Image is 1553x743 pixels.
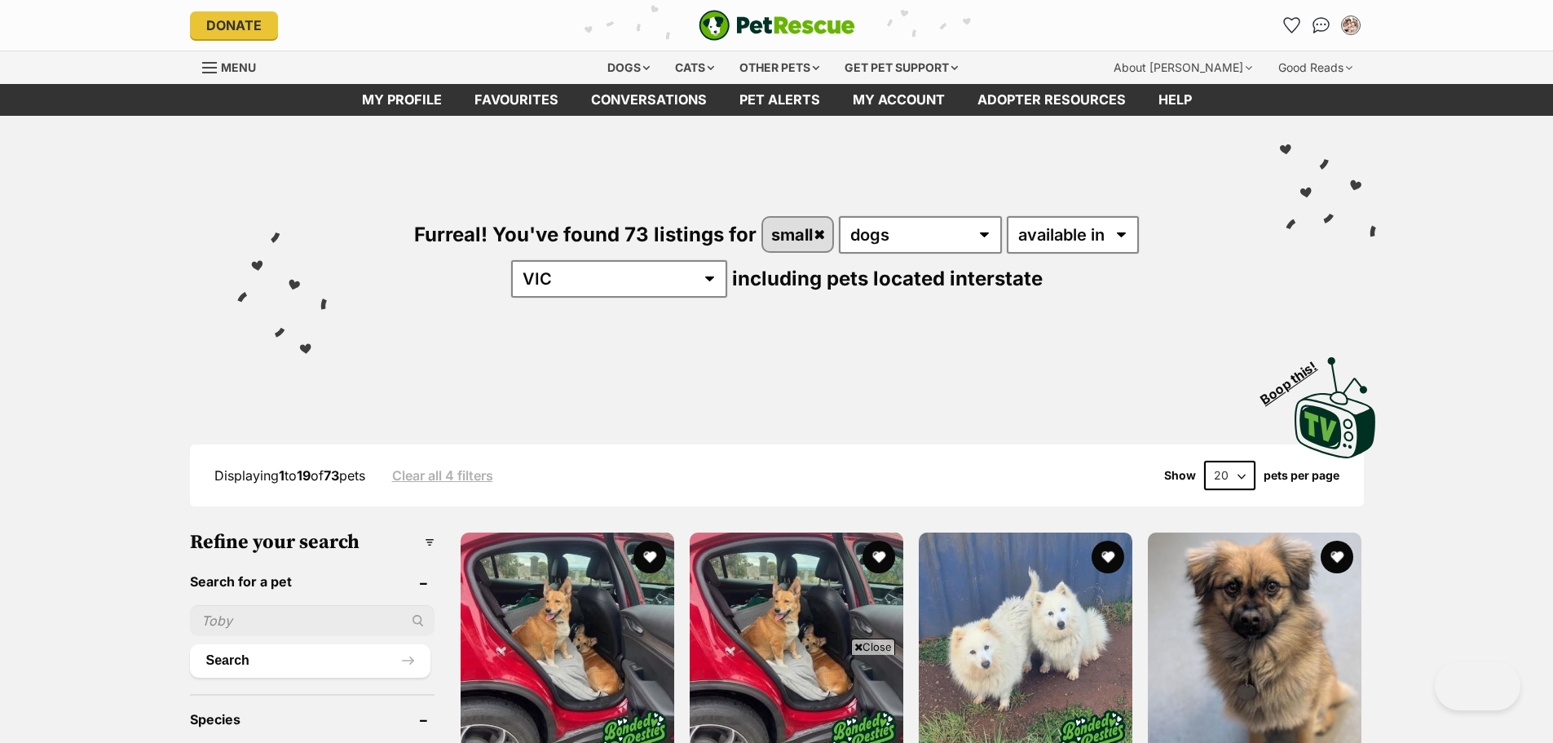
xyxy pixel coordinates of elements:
a: Boop this! [1295,343,1376,462]
a: Clear all 4 filters [392,468,493,483]
button: favourite [1092,541,1124,573]
header: Species [190,712,435,727]
span: Show [1164,469,1196,482]
header: Search for a pet [190,574,435,589]
a: Donate [190,11,278,39]
button: favourite [1321,541,1354,573]
a: My account [836,84,961,116]
button: favourite [863,541,895,573]
a: small [763,218,832,251]
img: PetRescue TV logo [1295,357,1376,458]
div: Cats [664,51,726,84]
a: Pet alerts [723,84,836,116]
a: PetRescue [699,10,855,41]
div: Get pet support [833,51,969,84]
img: Alice Reid profile pic [1343,17,1359,33]
label: pets per page [1264,469,1339,482]
iframe: Advertisement [480,661,1074,735]
strong: 73 [324,467,339,484]
span: Boop this! [1257,348,1332,407]
span: Menu [221,60,256,74]
span: Displaying to of pets [214,467,365,484]
h3: Refine your search [190,531,435,554]
img: chat-41dd97257d64d25036548639549fe6c8038ab92f7586957e7f3b1b290dea8141.svg [1313,17,1330,33]
img: logo-e224e6f780fb5917bec1dbf3a21bbac754714ae5b6737aabdf751b685950b380.svg [699,10,855,41]
ul: Account quick links [1279,12,1364,38]
a: Adopter resources [961,84,1142,116]
button: My account [1338,12,1364,38]
span: including pets located interstate [732,267,1043,290]
div: About [PERSON_NAME] [1102,51,1264,84]
a: Favourites [458,84,575,116]
a: Conversations [1308,12,1335,38]
button: Search [190,644,430,677]
a: Menu [202,51,267,81]
iframe: Help Scout Beacon - Open [1435,661,1520,710]
div: Dogs [596,51,661,84]
a: Favourites [1279,12,1305,38]
div: Other pets [728,51,831,84]
button: favourite [633,541,666,573]
strong: 19 [297,467,311,484]
input: Toby [190,605,435,636]
span: Close [851,639,895,655]
a: conversations [575,84,723,116]
div: Good Reads [1267,51,1364,84]
span: Furreal! You've found 73 listings for [414,223,757,246]
strong: 1 [279,467,285,484]
a: Help [1142,84,1208,116]
a: My profile [346,84,458,116]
